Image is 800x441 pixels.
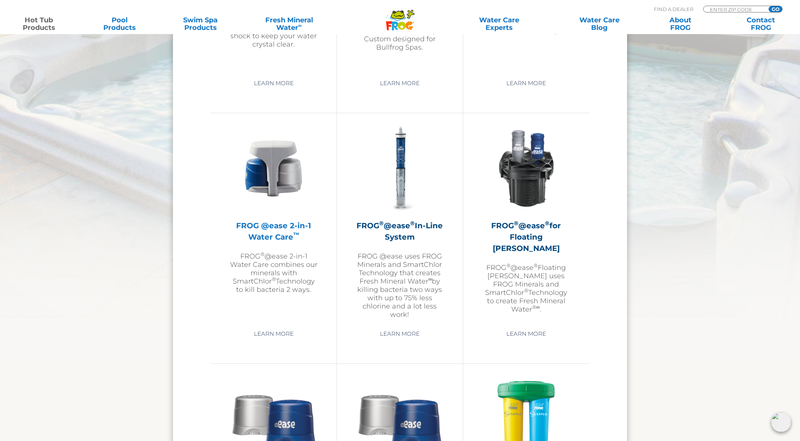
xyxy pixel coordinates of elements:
img: inline-system-300x300.png [356,125,444,212]
img: openIcon [771,412,791,432]
a: ContactFROG [730,16,792,31]
a: FROG®@ease®for Floating [PERSON_NAME]FROG®@ease®Floating [PERSON_NAME] uses FROG Minerals and Sma... [482,125,570,321]
a: FROG®@ease®In-Line SystemFROG @ease uses FROG Minerals and SmartChlor Technology that creates Fre... [356,125,444,321]
p: FROG @ease 2-in-1 Water Care combines our minerals with SmartChlor Technology to kill bacteria 2 ... [230,252,318,294]
input: GO [769,6,782,12]
sup: ® [514,220,518,227]
sup: ® [260,251,265,257]
a: Swim SpaProducts [169,16,232,31]
sup: ® [379,220,384,227]
h2: FROG @ease for Floating [PERSON_NAME] [482,220,570,254]
a: Water CareBlog [568,16,631,31]
sup: ® [506,262,511,268]
h2: FROG @ease In-Line System [356,220,444,243]
a: Water CareExperts [448,16,550,31]
a: Learn More [498,327,555,341]
input: Zip Code Form [709,6,760,12]
sup: ® [524,287,528,293]
a: FROG @ease 2-in-1 Water Care™FROG®@ease 2-in-1 Water Care combines our minerals with SmartChlor®T... [230,125,318,321]
p: FROG @ease uses FROG Minerals and SmartChlor Technology that creates Fresh Mineral Water by killi... [356,252,444,319]
sup: ® [532,304,536,310]
sup: ® [410,220,415,227]
a: Learn More [371,327,428,341]
a: AboutFROG [649,16,712,31]
h2: FROG @ease 2-in-1 Water Care [230,220,318,243]
sup: ™ [293,231,299,238]
a: Learn More [371,76,428,90]
sup: ® [545,220,549,227]
sup: ∞ [298,22,302,28]
sup: ∞ [536,304,540,310]
img: InLineWeir_Front_High_inserting-v2-300x300.png [482,125,570,212]
sup: ® [534,262,538,268]
a: Learn More [245,327,302,341]
p: Find A Dealer [654,6,693,12]
p: FROG @ease Floating [PERSON_NAME] uses FROG Minerals and SmartChlor Technology to create Fresh Mi... [482,263,570,313]
a: Hot TubProducts [8,16,70,31]
a: Learn More [245,76,302,90]
img: @ease-2-in-1-Holder-v2-300x300.png [230,125,318,212]
sup: ® [272,276,276,282]
a: PoolProducts [88,16,151,31]
a: Fresh MineralWater∞ [250,16,328,31]
a: Learn More [498,76,555,90]
sup: ∞ [428,276,432,282]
